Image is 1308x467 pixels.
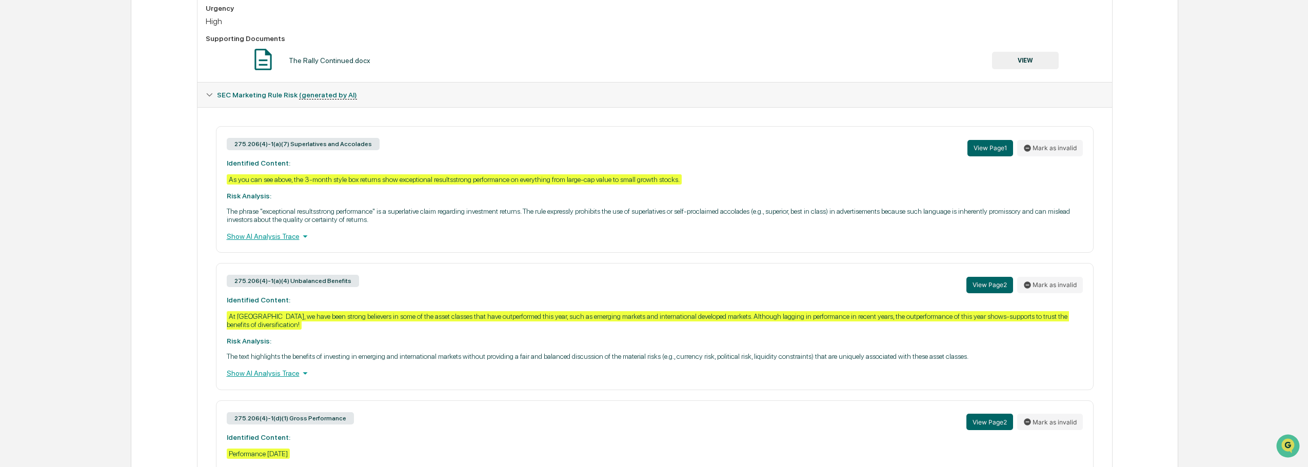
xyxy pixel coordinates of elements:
[250,47,276,72] img: Document Icon
[10,150,18,158] div: 🔎
[74,130,83,138] div: 🗄️
[206,16,1104,26] div: High
[206,4,1104,12] div: Urgency
[967,140,1013,156] button: View Page1
[35,78,168,89] div: Start new chat
[85,129,127,139] span: Attestations
[1275,433,1303,461] iframe: Open customer support
[227,337,271,345] strong: Risk Analysis:
[966,414,1013,430] button: View Page2
[227,192,271,200] strong: Risk Analysis:
[206,34,1104,43] div: Supporting Documents
[174,82,187,94] button: Start new chat
[6,145,69,163] a: 🔎Data Lookup
[10,130,18,138] div: 🖐️
[217,91,357,99] span: SEC Marketing Rule Risk
[227,138,380,150] div: 275.206(4)-1(a)(7) Superlatives and Accolades
[70,125,131,144] a: 🗄️Attestations
[1017,140,1083,156] button: Mark as invalid
[227,275,359,287] div: 275.206(4)-1(a)(4) Unbalanced Benefits
[299,91,357,99] u: (generated by AI)
[992,52,1059,69] button: VIEW
[227,412,354,424] div: 275.206(4)-1(d)(1) Gross Performance
[966,277,1013,293] button: View Page2
[227,449,290,459] div: Performance [DATE]
[197,83,1112,107] div: SEC Marketing Rule Risk (generated by AI)
[10,78,29,97] img: 1746055101610-c473b297-6a78-478c-a979-82029cc54cd1
[227,231,1083,242] div: Show AI Analysis Trace
[6,125,70,144] a: 🖐️Preclearance
[21,129,66,139] span: Preclearance
[227,368,1083,379] div: Show AI Analysis Trace
[102,174,124,181] span: Pylon
[1017,414,1083,430] button: Mark as invalid
[227,352,1083,360] p: The text highlights the benefits of investing in emerging and international markets without provi...
[227,174,682,185] div: As you can see above, the 3-month style box returns show exceptional resultsstrong performance on...
[227,207,1083,224] p: The phrase "exceptional resultsstrong performance" is a superlative claim regarding investment re...
[227,296,290,304] strong: Identified Content:
[21,149,65,159] span: Data Lookup
[227,311,1069,330] div: At [GEOGRAPHIC_DATA], we have been strong believers in some of the asset classes that have outper...
[289,56,370,65] div: The Rally Continued.docx
[35,89,130,97] div: We're available if you need us!
[1017,277,1083,293] button: Mark as invalid
[227,159,290,167] strong: Identified Content:
[10,22,187,38] p: How can we help?
[227,433,290,441] strong: Identified Content:
[72,173,124,181] a: Powered byPylon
